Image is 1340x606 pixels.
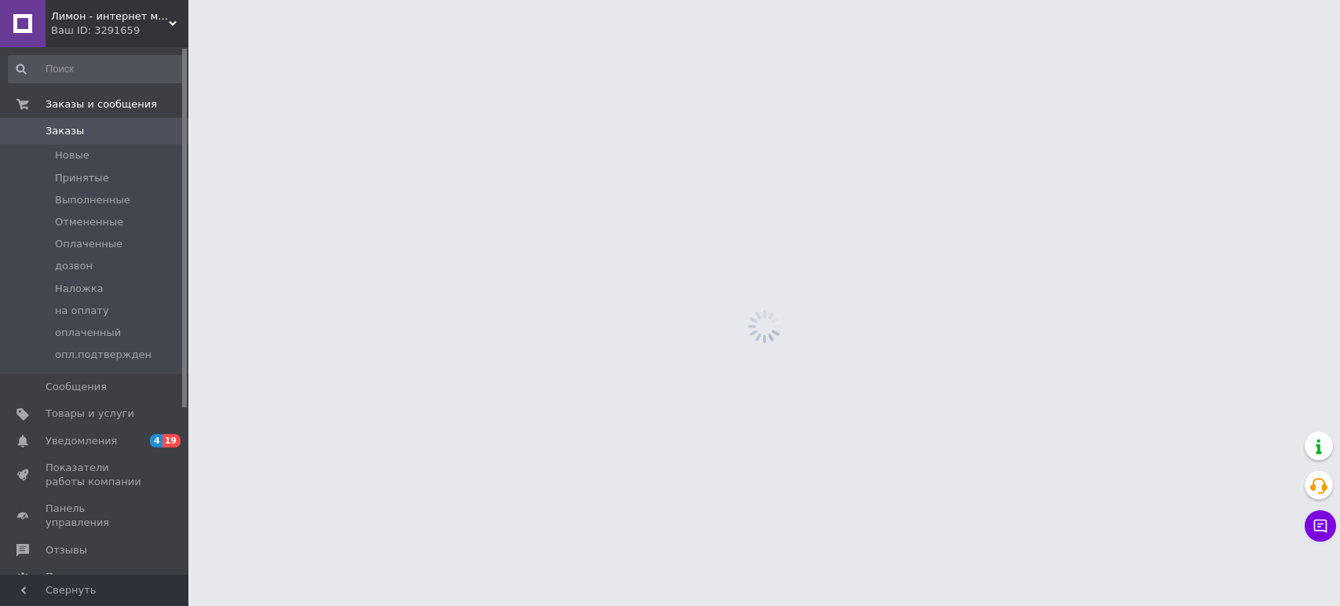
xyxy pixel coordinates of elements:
span: на оплату [55,304,109,318]
button: Чат с покупателем [1305,510,1336,542]
span: Показатели работы компании [46,461,145,489]
span: Заказы и сообщения [46,97,157,111]
span: Покупатели [46,570,110,584]
span: оплаченный [55,326,121,340]
span: дозвон [55,259,93,273]
span: Лимон - интернет магазин детских товаров [51,9,169,24]
span: опл.подтвержден [55,348,152,362]
span: Оплаченные [55,237,122,251]
span: Сообщения [46,380,107,394]
span: Выполненные [55,193,130,207]
span: Заказы [46,124,84,138]
span: Отмененные [55,215,123,229]
span: Принятые [55,171,109,185]
img: spinner_grey-bg-hcd09dd2d8f1a785e3413b09b97f8118e7.gif [743,305,786,348]
div: Ваш ID: 3291659 [51,24,188,38]
span: Товары и услуги [46,407,134,421]
span: Новые [55,148,89,162]
span: Уведомления [46,434,117,448]
span: 4 [150,434,162,447]
input: Поиск [8,55,184,83]
span: 19 [162,434,181,447]
span: Отзывы [46,543,87,557]
span: Панель управления [46,502,145,530]
span: Наложка [55,282,104,296]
